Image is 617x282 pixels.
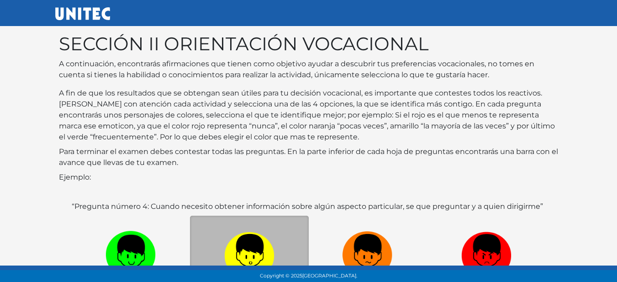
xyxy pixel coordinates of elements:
[59,172,559,183] p: Ejemplo:
[59,88,559,143] p: A fin de que los resultados que se obtengan sean útiles para tu decisión vocacional, es important...
[59,59,559,80] p: A continuación, encontrarás afirmaciones que tienen como objetivo ayudar a descubrir tus preferen...
[343,228,393,276] img: n1.png
[72,201,543,212] label: “Pregunta número 4: Cuando necesito obtener información sobre algún aspecto particular, se que pr...
[224,228,274,276] img: a1.png
[55,7,110,20] img: UNITEC
[105,228,156,276] img: v1.png
[302,273,357,279] span: [GEOGRAPHIC_DATA].
[461,228,512,276] img: r1.png
[59,146,559,168] p: Para terminar el examen debes contestar todas las preguntas. En la parte inferior de cada hoja de...
[59,33,559,55] h1: SECCIÓN II ORIENTACIÓN VOCACIONAL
